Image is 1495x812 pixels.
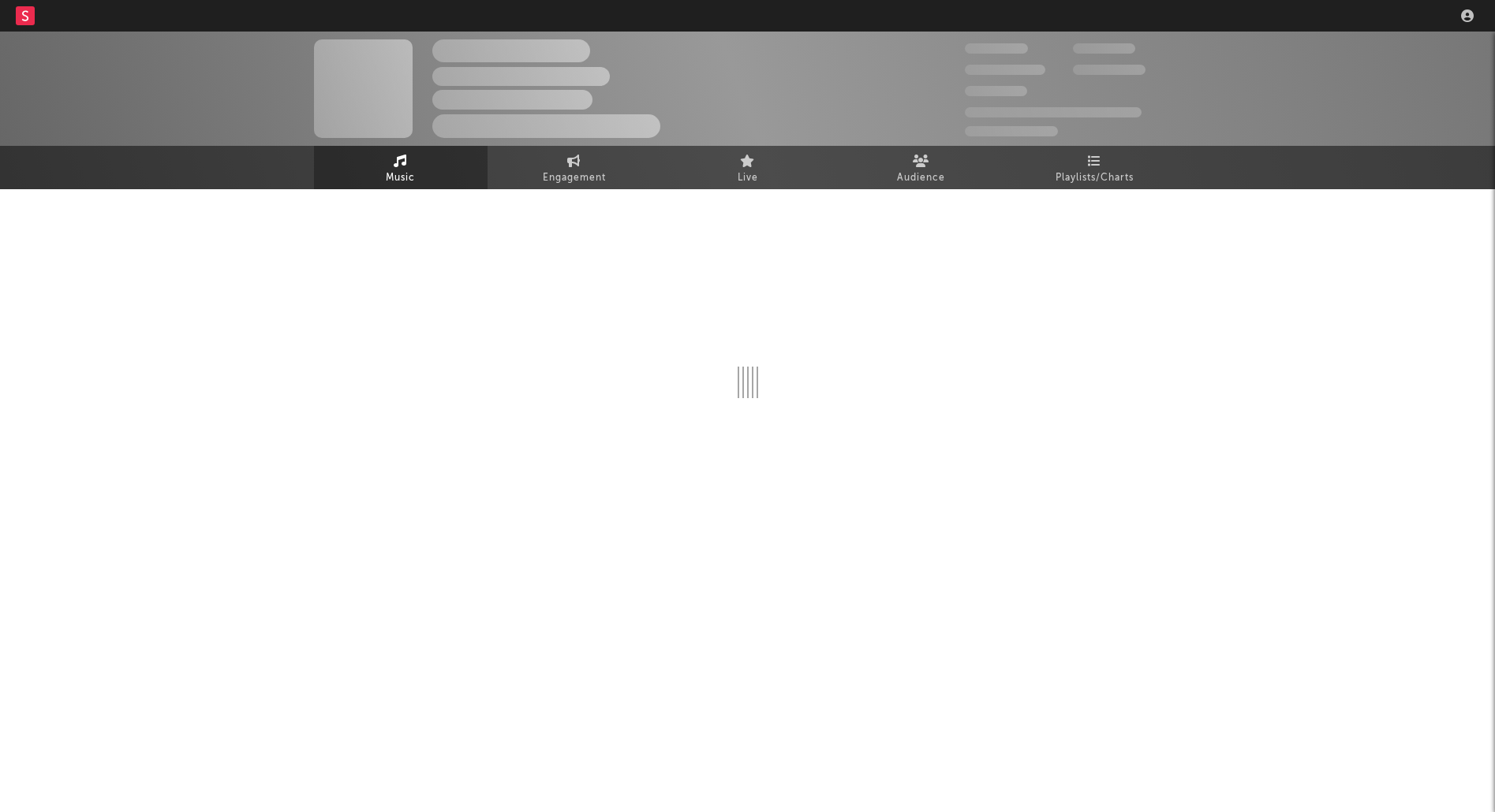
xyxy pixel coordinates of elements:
span: Live [738,169,758,188]
span: 1.000.000 [1073,65,1146,75]
a: Live [661,146,835,189]
span: Music [386,169,415,188]
span: 50.000.000 [965,65,1045,75]
a: Playlists/Charts [1008,146,1182,189]
a: Audience [835,146,1008,189]
span: 300.000 [965,43,1028,54]
span: Playlists/Charts [1056,169,1134,188]
a: Engagement [488,146,661,189]
span: 50.000.000 Monthly Listeners [965,107,1142,117]
a: Music [314,146,488,189]
span: Engagement [543,169,606,188]
span: Audience [897,169,945,188]
span: Jump Score: 85.0 [965,126,1058,136]
span: 100.000 [965,86,1027,96]
span: 100.000 [1073,43,1135,54]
